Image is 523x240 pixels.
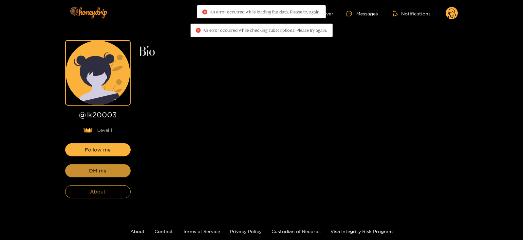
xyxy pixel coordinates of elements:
[202,10,207,14] span: close-circle
[65,111,131,122] h1: @ lk20003
[139,47,458,58] h2: Bio
[98,127,113,133] span: Level 1
[155,229,173,234] a: Contact
[346,10,378,17] div: Messages
[130,229,145,234] a: About
[330,229,393,234] a: Visa Integrity Risk Program
[203,28,327,33] span: An error occurred while checking subscriptions. Please try again.
[65,164,131,177] button: DM me
[391,10,433,17] button: Notifications
[85,146,111,154] span: Follow me
[65,185,131,198] button: About
[90,188,105,196] span: About
[183,229,220,234] a: Terms of Service
[196,28,201,33] span: close-circle
[65,143,131,156] button: Follow me
[89,167,106,175] span: DM me
[230,229,262,234] a: Privacy Policy
[83,128,93,133] img: lavel grade
[271,229,321,234] a: Custodian of Records
[210,9,321,14] span: An error occurred while loading fan data. Please try again.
